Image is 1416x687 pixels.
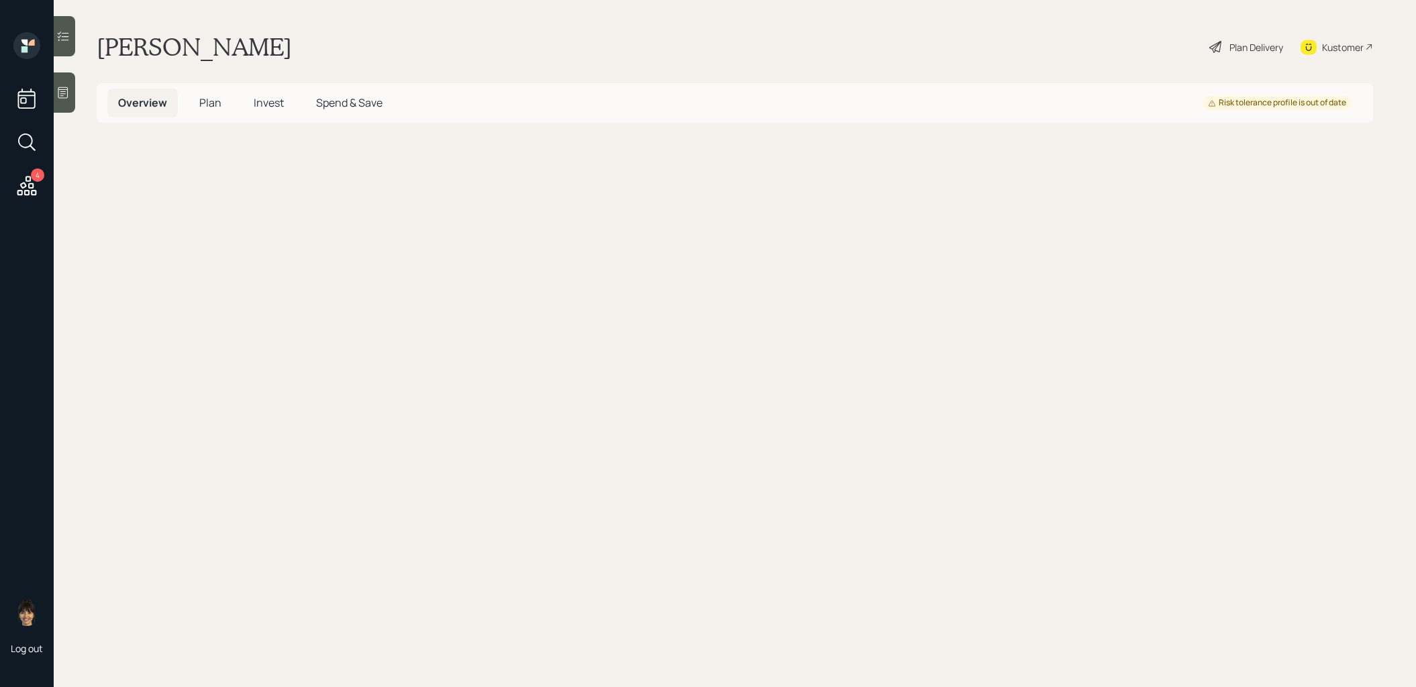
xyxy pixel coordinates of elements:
[316,95,383,110] span: Spend & Save
[11,642,43,655] div: Log out
[199,95,221,110] span: Plan
[13,599,40,626] img: treva-nostdahl-headshot.png
[118,95,167,110] span: Overview
[1322,40,1364,54] div: Kustomer
[97,32,292,62] h1: [PERSON_NAME]
[254,95,284,110] span: Invest
[31,168,44,182] div: 4
[1208,97,1346,109] div: Risk tolerance profile is out of date
[1229,40,1283,54] div: Plan Delivery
